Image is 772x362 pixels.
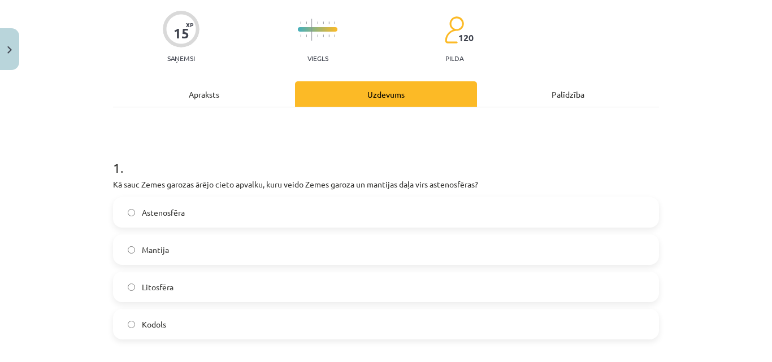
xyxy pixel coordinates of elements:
[311,19,313,41] img: icon-long-line-d9ea69661e0d244f92f715978eff75569469978d946b2353a9bb055b3ed8787d.svg
[334,21,335,24] img: icon-short-line-57e1e144782c952c97e751825c79c345078a6d821885a25fce030b3d8c18986b.svg
[306,34,307,37] img: icon-short-line-57e1e144782c952c97e751825c79c345078a6d821885a25fce030b3d8c18986b.svg
[306,21,307,24] img: icon-short-line-57e1e144782c952c97e751825c79c345078a6d821885a25fce030b3d8c18986b.svg
[477,81,659,107] div: Palīdzība
[328,34,329,37] img: icon-short-line-57e1e144782c952c97e751825c79c345078a6d821885a25fce030b3d8c18986b.svg
[300,34,301,37] img: icon-short-line-57e1e144782c952c97e751825c79c345078a6d821885a25fce030b3d8c18986b.svg
[186,21,193,28] span: XP
[300,21,301,24] img: icon-short-line-57e1e144782c952c97e751825c79c345078a6d821885a25fce030b3d8c18986b.svg
[163,54,199,62] p: Saņemsi
[323,21,324,24] img: icon-short-line-57e1e144782c952c97e751825c79c345078a6d821885a25fce030b3d8c18986b.svg
[142,281,174,293] span: Litosfēra
[328,21,329,24] img: icon-short-line-57e1e144782c952c97e751825c79c345078a6d821885a25fce030b3d8c18986b.svg
[142,244,169,256] span: Mantija
[142,207,185,219] span: Astenosfēra
[295,81,477,107] div: Uzdevums
[444,16,464,44] img: students-c634bb4e5e11cddfef0936a35e636f08e4e9abd3cc4e673bd6f9a4125e45ecb1.svg
[128,246,135,254] input: Mantija
[113,178,659,190] p: Kā sauc Zemes garozas ārējo cieto apvalku, kuru veido Zemes garoza un mantijas daļa virs astenosf...
[317,34,318,37] img: icon-short-line-57e1e144782c952c97e751825c79c345078a6d821885a25fce030b3d8c18986b.svg
[113,81,295,107] div: Apraksts
[113,140,659,175] h1: 1 .
[174,25,189,41] div: 15
[317,21,318,24] img: icon-short-line-57e1e144782c952c97e751825c79c345078a6d821885a25fce030b3d8c18986b.svg
[307,54,328,62] p: Viegls
[7,46,12,54] img: icon-close-lesson-0947bae3869378f0d4975bcd49f059093ad1ed9edebbc8119c70593378902aed.svg
[128,209,135,216] input: Astenosfēra
[128,321,135,328] input: Kodols
[323,34,324,37] img: icon-short-line-57e1e144782c952c97e751825c79c345078a6d821885a25fce030b3d8c18986b.svg
[142,319,166,330] span: Kodols
[458,33,474,43] span: 120
[128,284,135,291] input: Litosfēra
[445,54,463,62] p: pilda
[334,34,335,37] img: icon-short-line-57e1e144782c952c97e751825c79c345078a6d821885a25fce030b3d8c18986b.svg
